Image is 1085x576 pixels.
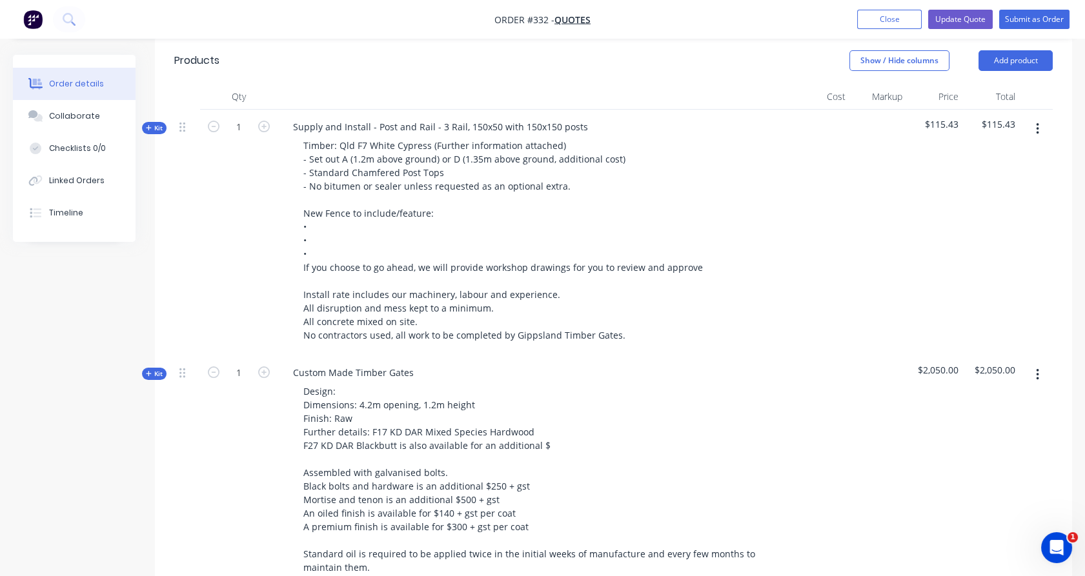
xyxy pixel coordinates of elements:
div: Custom Made Timber Gates [283,363,424,382]
div: Checklists 0/0 [49,143,106,154]
div: Timeline [49,207,83,219]
div: Price [908,84,964,110]
div: Qty [200,84,278,110]
div: Markup [851,84,908,110]
span: 1 [1068,532,1078,542]
span: $115.43 [913,117,959,131]
button: Add product [979,50,1053,71]
div: Cost [794,84,851,110]
button: Close [857,10,922,29]
button: Linked Orders [13,164,136,197]
button: Checklists 0/0 [13,132,136,164]
button: Timeline [13,197,136,229]
div: Timber: Qld F7 White Cypress (Further information attached) - Set out A (1.2m above ground) or D ... [293,136,713,344]
div: Kit [142,122,167,134]
img: Factory [23,10,43,29]
span: $115.43 [969,117,1015,131]
button: Order details [13,68,136,100]
div: Linked Orders [49,175,105,186]
div: Collaborate [49,110,100,122]
span: Kit [146,123,163,133]
button: Update Quote [928,10,993,29]
span: $2,050.00 [969,363,1015,377]
span: $2,050.00 [913,363,959,377]
button: Submit as Order [999,10,1070,29]
iframe: Intercom live chat [1041,532,1072,563]
button: Collaborate [13,100,136,132]
span: Order #332 - [494,14,554,26]
div: Products [174,53,219,68]
a: Quotes [554,14,591,26]
button: Show / Hide columns [849,50,949,71]
div: Supply and Install - Post and Rail - 3 Rail, 150x50 with 150x150 posts [283,117,598,136]
div: Order details [49,78,104,90]
div: Total [964,84,1020,110]
div: Kit [142,368,167,380]
span: Kit [146,369,163,379]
